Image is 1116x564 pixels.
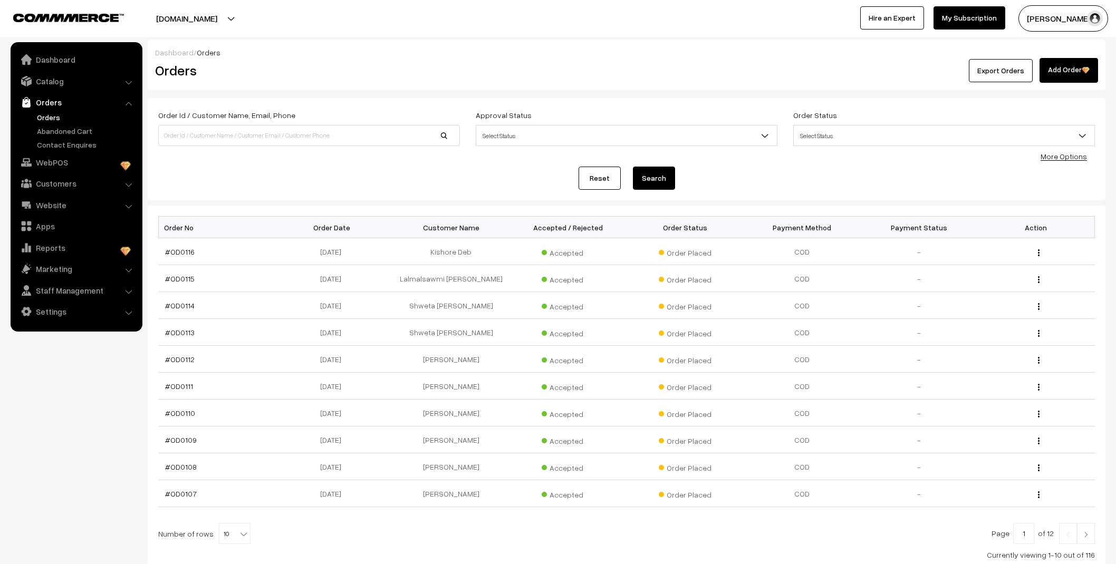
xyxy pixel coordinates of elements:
td: [DATE] [275,480,392,507]
img: Menu [1038,330,1040,337]
span: Order Placed [659,298,711,312]
span: Page [992,529,1009,538]
td: Shweta [PERSON_NAME] [392,319,509,346]
span: Accepted [542,379,594,393]
a: #OD0116 [165,247,195,256]
td: [DATE] [275,265,392,292]
span: Order Placed [659,245,711,258]
a: Dashboard [155,48,194,57]
td: [DATE] [275,426,392,453]
a: Staff Management [13,281,139,300]
label: Approval Status [476,110,532,121]
td: [DATE] [275,319,392,346]
td: [DATE] [275,346,392,373]
span: Accepted [542,271,594,285]
h2: Orders [155,62,459,79]
td: - [861,426,978,453]
td: [PERSON_NAME] [392,453,509,480]
td: COD [744,346,861,373]
a: Marketing [13,259,139,278]
span: Order Placed [659,379,711,393]
a: Abandoned Cart [34,125,139,137]
span: Accepted [542,460,594,473]
th: Payment Status [861,217,978,238]
a: COMMMERCE [13,11,105,23]
img: Menu [1038,384,1040,391]
a: My Subscription [934,6,1005,30]
a: Customers [13,174,139,193]
th: Order No [159,217,276,238]
td: COD [744,426,861,453]
a: #OD0111 [165,382,193,391]
td: [DATE] [275,373,392,400]
td: [PERSON_NAME] [392,346,509,373]
span: Accepted [542,406,594,420]
span: Orders [197,48,220,57]
a: #OD0108 [165,462,197,471]
span: Order Placed [659,352,711,366]
td: COD [744,265,861,292]
img: user [1087,11,1103,26]
a: #OD0109 [165,435,197,444]
td: [DATE] [275,238,392,265]
td: - [861,373,978,400]
td: COD [744,400,861,426]
button: [PERSON_NAME] [1018,5,1108,32]
td: - [861,453,978,480]
td: Shweta [PERSON_NAME] [392,292,509,319]
a: More Options [1041,152,1087,161]
span: Select Status [476,125,777,146]
td: - [861,319,978,346]
button: [DOMAIN_NAME] [119,5,254,32]
a: #OD0107 [165,489,197,498]
span: Select Status [794,127,1094,145]
td: [DATE] [275,292,392,319]
td: Lalmalsawmi [PERSON_NAME] [392,265,509,292]
a: Reset [579,167,621,190]
a: Catalog [13,72,139,91]
span: of 12 [1038,529,1054,538]
a: Orders [13,93,139,112]
td: COD [744,292,861,319]
span: 10 [219,523,251,544]
img: Left [1063,531,1073,538]
span: Select Status [793,125,1095,146]
img: Menu [1038,249,1040,256]
img: Menu [1038,303,1040,310]
span: Accepted [542,352,594,366]
td: [PERSON_NAME] [392,373,509,400]
span: Order Placed [659,460,711,473]
th: Customer Name [392,217,509,238]
span: Accepted [542,487,594,500]
a: Apps [13,217,139,236]
input: Order Id / Customer Name / Customer Email / Customer Phone [158,125,460,146]
span: Order Placed [659,487,711,500]
img: Menu [1038,464,1040,471]
a: #OD0110 [165,409,195,417]
span: Order Placed [659,433,711,446]
button: Export Orders [969,59,1033,82]
a: Reports [13,238,139,257]
td: COD [744,480,861,507]
td: - [861,265,978,292]
th: Payment Method [744,217,861,238]
img: COMMMERCE [13,14,124,22]
td: Kishore Deb [392,238,509,265]
a: #OD0114 [165,301,195,310]
span: Select Status [476,127,777,145]
a: Orders [34,112,139,123]
span: 10 [219,523,250,544]
label: Order Id / Customer Name, Email, Phone [158,110,295,121]
a: Website [13,196,139,215]
a: #OD0112 [165,355,195,364]
th: Accepted / Rejected [509,217,627,238]
td: - [861,292,978,319]
label: Order Status [793,110,837,121]
span: Accepted [542,245,594,258]
img: Menu [1038,491,1040,498]
a: Add Order [1040,58,1098,83]
td: - [861,400,978,426]
img: Menu [1038,276,1040,283]
td: - [861,238,978,265]
a: Settings [13,302,139,321]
